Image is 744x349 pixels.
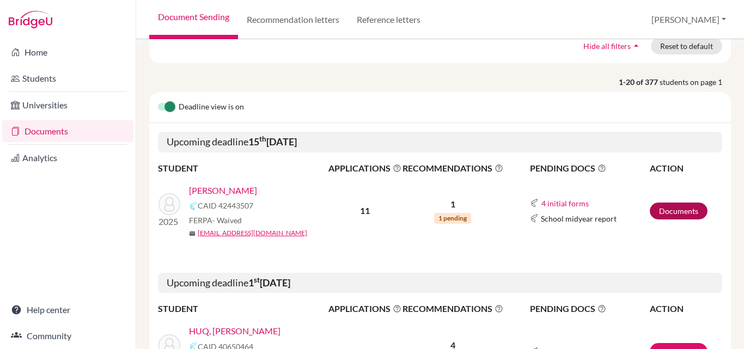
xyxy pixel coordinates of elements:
button: Reset to default [651,38,722,54]
p: 2025 [158,215,180,228]
img: Bridge-U [9,11,52,28]
a: Help center [2,299,133,321]
a: Analytics [2,147,133,169]
a: Community [2,325,133,347]
th: ACTION [649,161,722,175]
a: HUQ, [PERSON_NAME] [189,324,280,338]
span: PENDING DOCS [530,162,649,175]
b: 1 [DATE] [248,277,290,289]
span: students on page 1 [660,76,731,88]
span: 1 pending [434,213,471,224]
sup: st [254,275,260,284]
i: arrow_drop_up [631,40,642,51]
span: Hide all filters [583,41,631,51]
span: RECOMMENDATIONS [403,302,503,315]
span: CAID 42443507 [198,200,253,211]
b: 15 [DATE] [248,136,297,148]
a: [EMAIL_ADDRESS][DOMAIN_NAME] [198,228,307,238]
a: [PERSON_NAME] [189,184,257,197]
img: Common App logo [530,214,539,223]
strong: 1-20 of 377 [619,76,660,88]
span: PENDING DOCS [530,302,649,315]
button: [PERSON_NAME] [647,9,731,30]
img: RAHMAN, MORSHEDUR [158,193,180,215]
h5: Upcoming deadline [158,132,722,152]
a: Students [2,68,133,89]
th: STUDENT [158,161,328,175]
span: APPLICATIONS [328,162,401,175]
span: mail [189,230,196,237]
p: 1 [403,198,503,211]
img: Common App logo [530,199,539,207]
a: Documents [650,203,708,219]
span: Deadline view is on [179,101,244,114]
b: 11 [360,205,370,216]
th: STUDENT [158,302,328,316]
span: School midyear report [541,213,617,224]
th: ACTION [649,302,722,316]
button: 4 initial forms [541,197,589,210]
a: Home [2,41,133,63]
span: - Waived [212,216,242,225]
img: Common App logo [189,201,198,210]
span: APPLICATIONS [328,302,401,315]
sup: th [259,134,266,143]
button: Hide all filtersarrow_drop_up [574,38,651,54]
a: Documents [2,120,133,142]
span: RECOMMENDATIONS [403,162,503,175]
a: Universities [2,94,133,116]
span: FERPA [189,215,242,226]
h5: Upcoming deadline [158,273,722,293]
